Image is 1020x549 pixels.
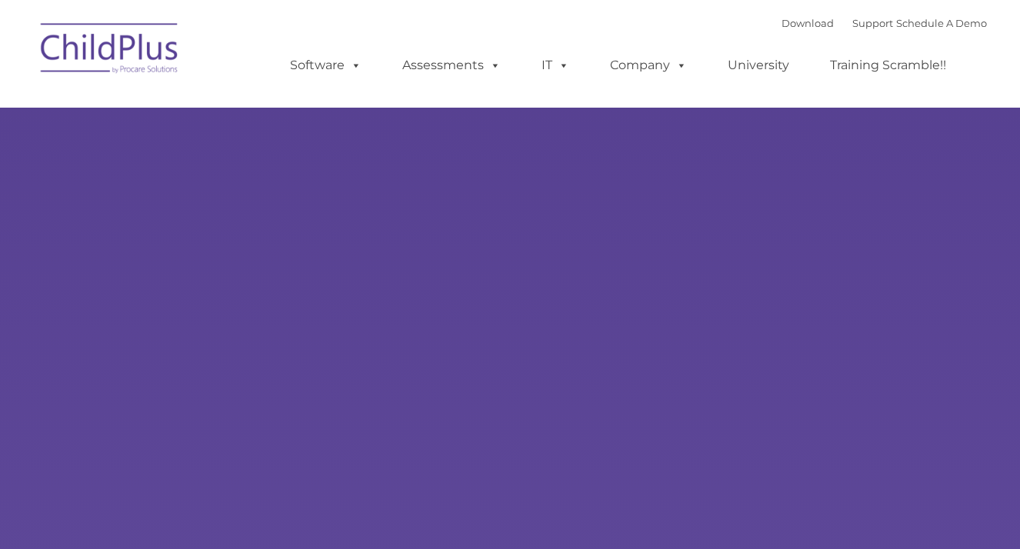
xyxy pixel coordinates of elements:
[782,17,987,29] font: |
[387,50,516,81] a: Assessments
[815,50,962,81] a: Training Scramble!!
[526,50,585,81] a: IT
[896,17,987,29] a: Schedule A Demo
[275,50,377,81] a: Software
[852,17,893,29] a: Support
[595,50,702,81] a: Company
[782,17,834,29] a: Download
[712,50,805,81] a: University
[33,12,187,89] img: ChildPlus by Procare Solutions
